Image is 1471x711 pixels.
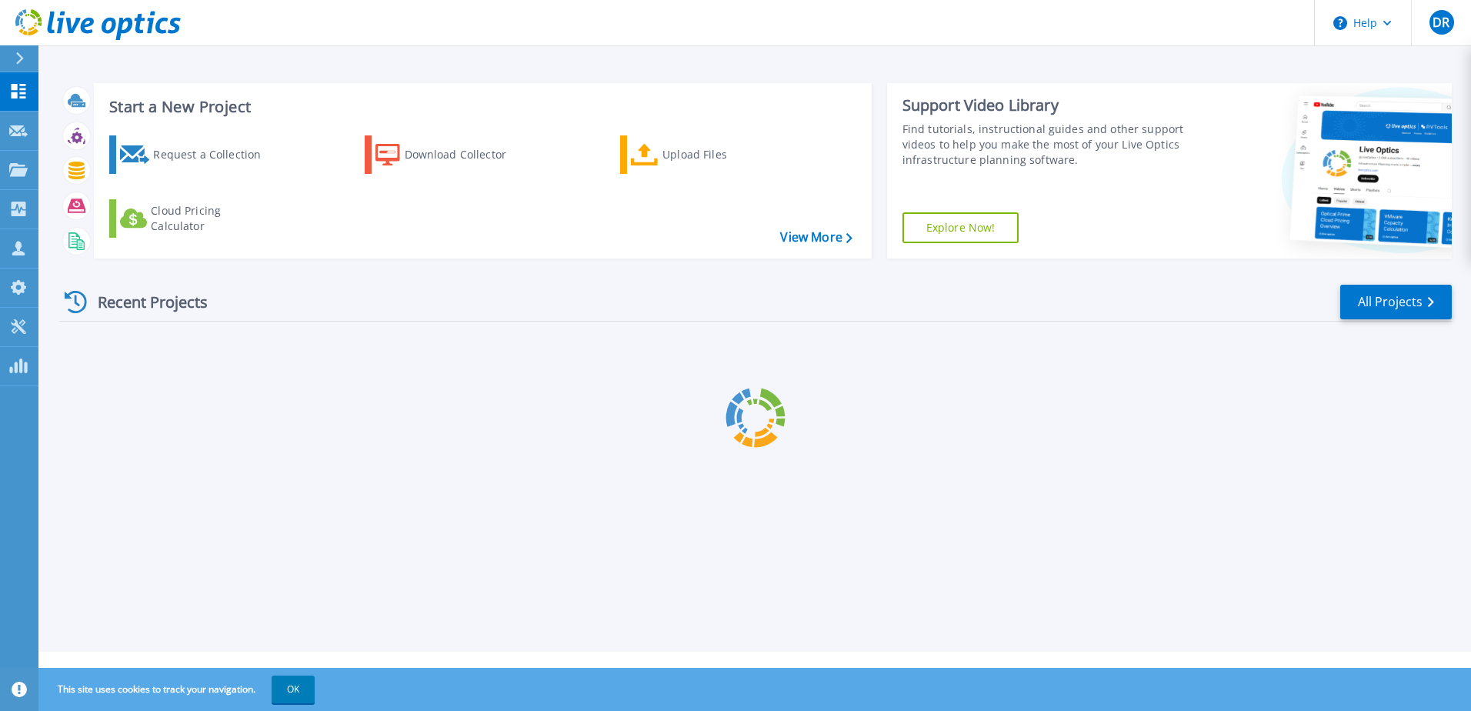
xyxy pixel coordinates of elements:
[662,139,786,170] div: Upload Files
[1433,16,1449,28] span: DR
[1340,285,1452,319] a: All Projects
[780,230,852,245] a: View More
[902,95,1190,115] div: Support Video Library
[405,139,528,170] div: Download Collector
[109,199,281,238] a: Cloud Pricing Calculator
[59,283,228,321] div: Recent Projects
[153,139,276,170] div: Request a Collection
[902,212,1019,243] a: Explore Now!
[272,676,315,703] button: OK
[42,676,315,703] span: This site uses cookies to track your navigation.
[151,203,274,234] div: Cloud Pricing Calculator
[109,135,281,174] a: Request a Collection
[365,135,536,174] a: Download Collector
[902,122,1190,168] div: Find tutorials, instructional guides and other support videos to help you make the most of your L...
[109,98,852,115] h3: Start a New Project
[620,135,792,174] a: Upload Files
